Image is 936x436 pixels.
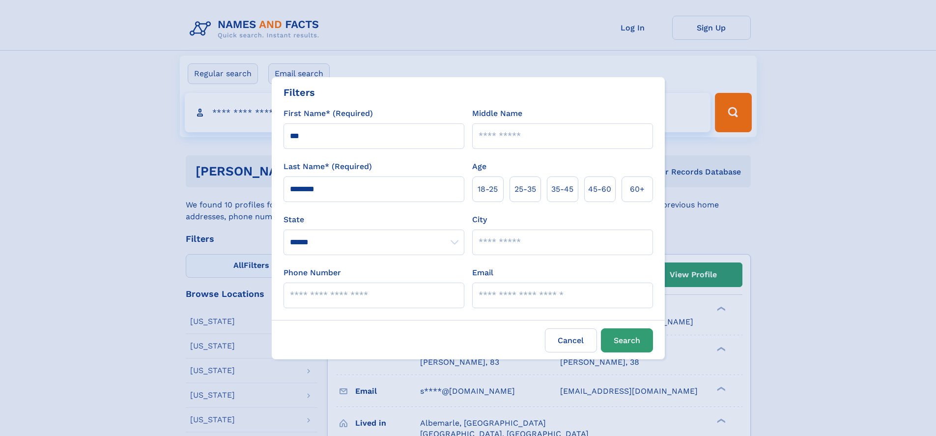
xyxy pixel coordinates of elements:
[545,328,597,352] label: Cancel
[284,108,373,119] label: First Name* (Required)
[630,183,645,195] span: 60+
[588,183,611,195] span: 45‑60
[472,267,493,279] label: Email
[472,161,486,173] label: Age
[551,183,573,195] span: 35‑45
[601,328,653,352] button: Search
[284,85,315,100] div: Filters
[284,267,341,279] label: Phone Number
[472,214,487,226] label: City
[472,108,522,119] label: Middle Name
[514,183,536,195] span: 25‑35
[284,214,464,226] label: State
[478,183,498,195] span: 18‑25
[284,161,372,173] label: Last Name* (Required)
